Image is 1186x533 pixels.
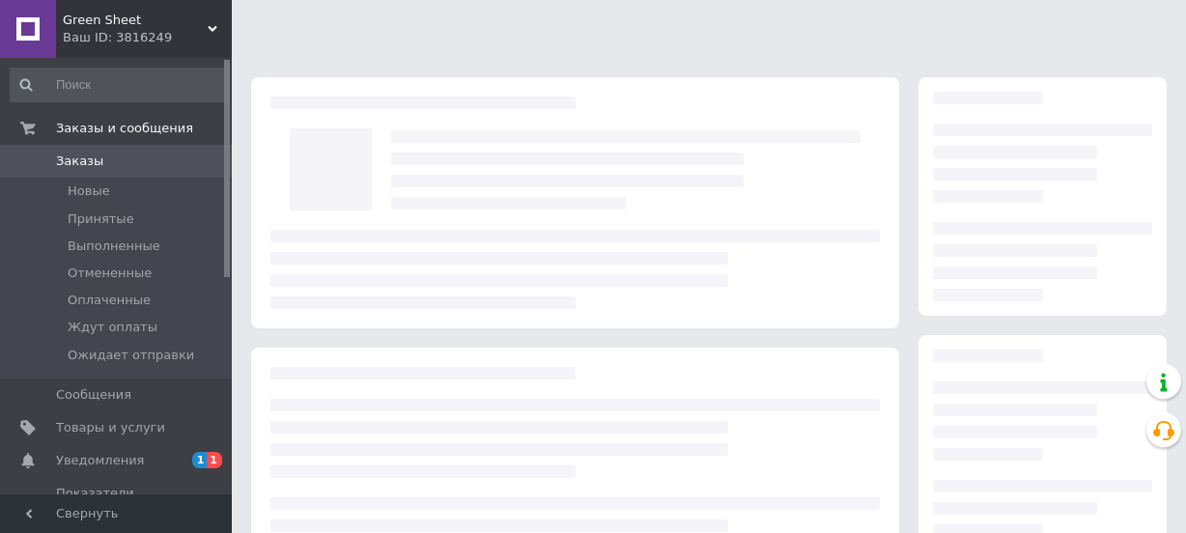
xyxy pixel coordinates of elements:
span: Green Sheet [63,12,208,29]
input: Поиск [10,68,227,102]
span: Уведомления [56,452,144,469]
span: Выполненные [68,238,160,255]
span: Показатели работы компании [56,485,179,519]
span: Заказы [56,153,103,170]
span: Ждут оплаты [68,319,157,336]
span: Оплаченные [68,292,151,309]
span: Сообщения [56,386,131,404]
span: 1 [192,452,208,468]
span: 1 [207,452,222,468]
span: Заказы и сообщения [56,120,193,137]
span: Товары и услуги [56,419,165,436]
span: Ожидает отправки [68,347,194,364]
span: Отмененные [68,265,152,282]
div: Ваш ID: 3816249 [63,29,232,46]
span: Принятые [68,210,134,228]
span: Новые [68,182,110,200]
